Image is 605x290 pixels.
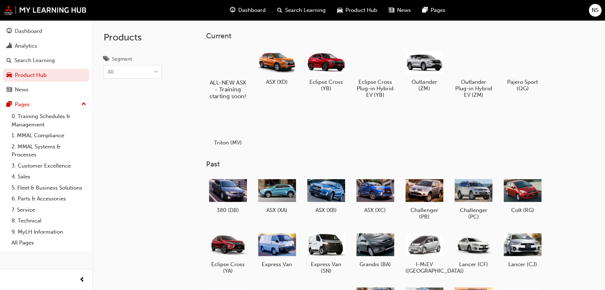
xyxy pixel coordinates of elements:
[15,42,37,50] div: Analytics
[3,83,89,96] a: News
[206,46,249,101] a: ALL-NEW ASX - Training starting soon!
[405,261,443,274] h5: I-MiEV ([GEOGRAPHIC_DATA])
[3,54,89,67] a: Search Learning
[3,69,89,82] a: Product Hub
[238,6,266,14] span: Dashboard
[14,56,55,65] div: Search Learning
[454,207,492,220] h5: Challenger (PC)
[206,160,593,168] h3: Past
[417,3,451,18] a: pages-iconPages
[353,174,397,216] a: ASX (XC)
[3,39,89,53] a: Analytics
[81,100,86,109] span: up-icon
[153,68,158,77] span: down-icon
[230,6,235,15] span: guage-icon
[454,79,492,98] h5: Outlander Plug-in Hybrid EV (ZM)
[452,229,495,270] a: Lancer (CF)
[397,6,411,14] span: News
[431,6,445,14] span: Pages
[6,28,12,35] span: guage-icon
[112,56,132,63] div: Segment
[304,174,348,216] a: ASX (XB)
[454,261,492,268] h5: Lancer (CF)
[383,3,417,18] a: news-iconNews
[402,174,446,223] a: Challenger (PB)
[405,207,443,220] h5: Challenger (PB)
[206,174,249,216] a: 380 (DB)
[258,79,296,85] h5: ASX (XD)
[337,6,343,15] span: car-icon
[271,3,331,18] a: search-iconSearch Learning
[209,139,247,146] h5: Triton (MV)
[6,101,12,108] span: pages-icon
[255,46,299,88] a: ASX (XD)
[389,6,394,15] span: news-icon
[452,46,495,101] a: Outlander Plug-in Hybrid EV (ZM)
[255,229,299,270] a: Express Van
[3,98,89,111] button: Pages
[9,160,89,172] a: 3. Customer Excellence
[285,6,326,14] span: Search Learning
[307,261,345,274] h5: Express Van (SN)
[504,261,541,268] h5: Lancer (CJ)
[353,46,397,101] a: Eclipse Cross Plug-in Hybrid EV (YB)
[9,193,89,204] a: 6. Parts & Accessories
[307,207,345,213] h5: ASX (XB)
[452,174,495,223] a: Challenger (PC)
[104,56,109,63] span: tags-icon
[353,229,397,270] a: Grandis (BA)
[6,43,12,49] span: chart-icon
[405,79,443,92] h5: Outlander (ZM)
[6,87,12,93] span: news-icon
[104,32,162,43] h2: Products
[9,171,89,182] a: 4. Sales
[258,207,296,213] h5: ASX (XA)
[345,6,377,14] span: Product Hub
[6,57,12,64] span: search-icon
[331,3,383,18] a: car-iconProduct Hub
[15,100,30,109] div: Pages
[356,207,394,213] h5: ASX (XC)
[402,229,446,277] a: I-MiEV ([GEOGRAPHIC_DATA])
[304,46,348,94] a: Eclipse Cross (YB)
[9,111,89,130] a: 0. Training Schedules & Management
[3,23,89,98] button: DashboardAnalyticsSearch LearningProduct HubNews
[15,27,42,35] div: Dashboard
[255,174,299,216] a: ASX (XA)
[589,4,601,17] button: NS
[504,79,541,92] h5: Pajero Sport (QG)
[9,237,89,248] a: All Pages
[9,141,89,160] a: 2. MMAL Systems & Processes
[501,174,544,216] a: Colt (RG)
[592,6,599,14] span: NS
[15,86,29,94] div: News
[224,3,271,18] a: guage-iconDashboard
[504,207,541,213] h5: Colt (RG)
[307,79,345,92] h5: Eclipse Cross (YB)
[356,261,394,268] h5: Grandis (BA)
[4,5,87,15] img: mmal
[208,79,248,100] h5: ALL-NEW ASX - Training starting soon!
[501,229,544,270] a: Lancer (CJ)
[422,6,428,15] span: pages-icon
[277,6,282,15] span: search-icon
[79,276,85,285] span: prev-icon
[209,207,247,213] h5: 380 (DB)
[209,261,247,274] h5: Eclipse Cross (YA)
[402,46,446,94] a: Outlander (ZM)
[9,182,89,194] a: 5. Fleet & Business Solutions
[258,261,296,268] h5: Express Van
[3,25,89,38] a: Dashboard
[304,229,348,277] a: Express Van (SN)
[108,68,114,76] div: All
[206,229,249,277] a: Eclipse Cross (YA)
[9,204,89,216] a: 7. Service
[9,215,89,226] a: 8. Technical
[356,79,394,98] h5: Eclipse Cross Plug-in Hybrid EV (YB)
[206,107,249,148] a: Triton (MV)
[6,72,12,79] span: car-icon
[501,46,544,94] a: Pajero Sport (QG)
[206,32,593,40] h3: Current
